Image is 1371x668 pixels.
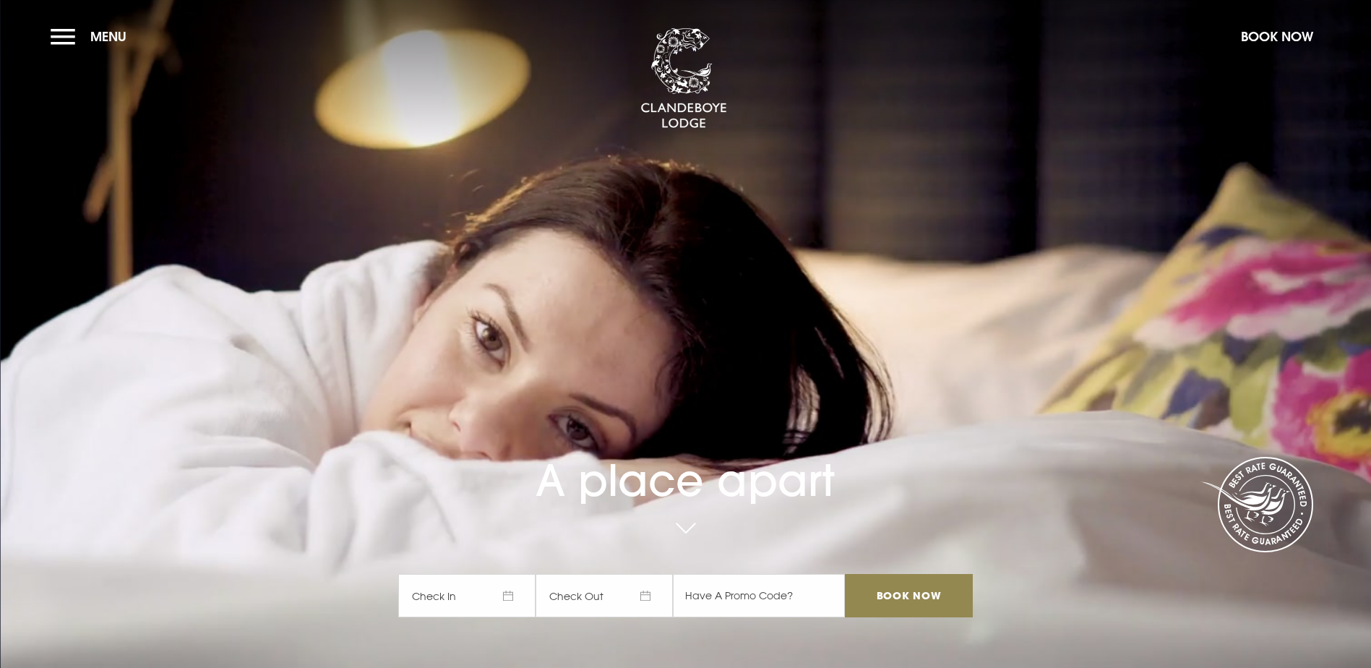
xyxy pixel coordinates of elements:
[640,28,727,129] img: Clandeboye Lodge
[398,414,972,506] h1: A place apart
[398,574,536,617] span: Check In
[51,21,134,52] button: Menu
[90,28,126,45] span: Menu
[673,574,845,617] input: Have A Promo Code?
[536,574,673,617] span: Check Out
[845,574,972,617] input: Book Now
[1234,21,1320,52] button: Book Now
